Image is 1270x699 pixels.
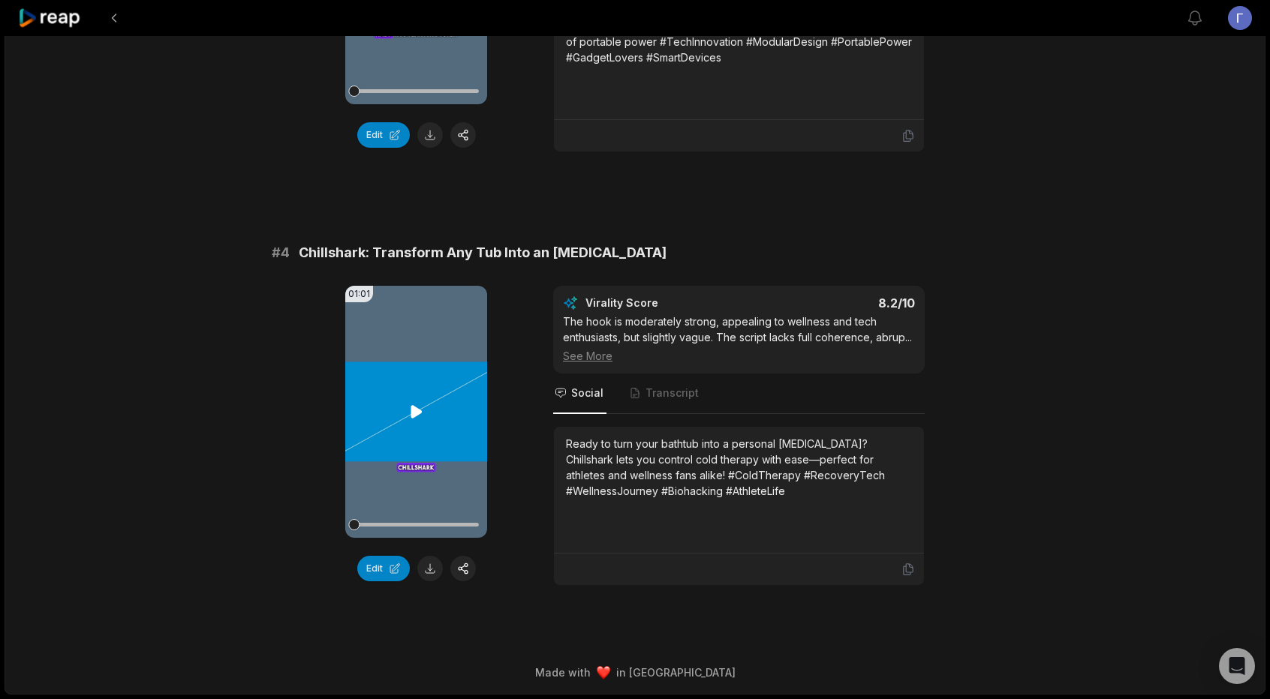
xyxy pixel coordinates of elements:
div: Made with in [GEOGRAPHIC_DATA] [19,664,1251,680]
video: Your browser does not support mp4 format. [345,286,487,538]
span: # 4 [272,242,290,263]
nav: Tabs [553,373,925,414]
div: Virality Score [585,295,747,310]
div: See More [563,348,915,364]
button: Edit [357,556,410,581]
div: Open Intercom Messenger [1219,648,1255,684]
img: heart emoji [597,666,610,679]
span: Chillshark: Transform Any Tub Into an [MEDICAL_DATA] [299,242,667,263]
button: Edit [357,122,410,148]
span: Social [571,385,603,400]
div: 8.2 /10 [754,295,916,310]
div: Ready to turn your bathtub into a personal [MEDICAL_DATA]? Chillshark lets you control cold thera... [566,436,912,499]
span: Transcript [646,385,699,400]
div: The hook is moderately strong, appealing to wellness and tech enthusiasts, but slightly vague. Th... [563,313,915,364]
